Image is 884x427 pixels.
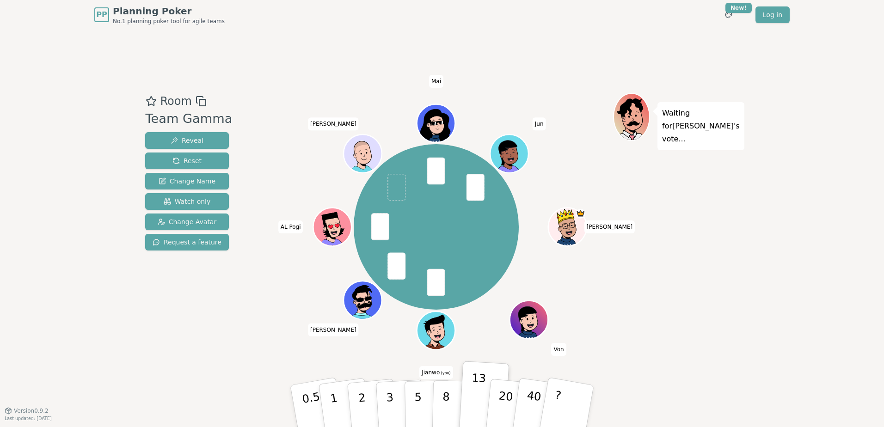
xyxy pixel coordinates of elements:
[14,407,49,415] span: Version 0.9.2
[160,93,192,110] span: Room
[419,366,453,379] span: Click to change your name
[720,6,737,23] button: New!
[278,220,303,233] span: Click to change your name
[5,416,52,421] span: Last updated: [DATE]
[171,136,203,145] span: Reveal
[146,93,157,110] button: Add as favourite
[145,213,229,230] button: Change Avatar
[145,234,229,250] button: Request a feature
[94,5,225,25] a: PPPlanning PokerNo.1 planning poker tool for agile teams
[145,193,229,210] button: Watch only
[145,152,229,169] button: Reset
[113,18,225,25] span: No.1 planning poker tool for agile teams
[159,177,215,186] span: Change Name
[96,9,107,20] span: PP
[551,343,566,356] span: Click to change your name
[308,323,359,336] span: Click to change your name
[153,238,221,247] span: Request a feature
[145,132,229,149] button: Reveal
[5,407,49,415] button: Version0.9.2
[113,5,225,18] span: Planning Poker
[576,209,586,219] span: Ken is the host
[662,107,740,146] p: Waiting for [PERSON_NAME] 's vote...
[533,117,546,130] span: Click to change your name
[145,173,229,189] button: Change Name
[755,6,790,23] a: Log in
[146,110,233,128] div: Team Gamma
[164,197,211,206] span: Watch only
[172,156,202,165] span: Reset
[429,75,443,88] span: Click to change your name
[158,217,217,226] span: Change Avatar
[469,371,486,422] p: 13
[440,371,451,375] span: (you)
[584,220,635,233] span: Click to change your name
[725,3,752,13] div: New!
[308,117,359,130] span: Click to change your name
[418,312,454,348] button: Click to change your avatar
